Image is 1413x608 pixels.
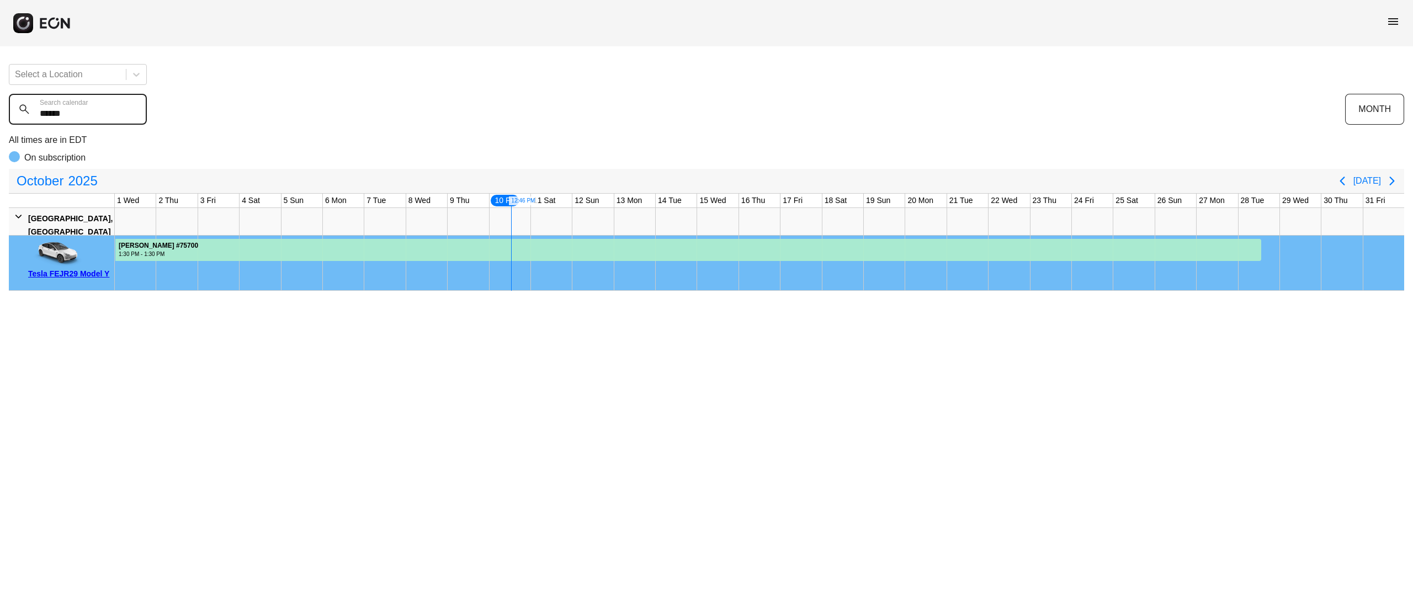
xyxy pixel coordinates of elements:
div: 19 Sun [864,194,893,207]
button: Previous page [1331,170,1353,192]
div: 4 Sat [240,194,262,207]
p: On subscription [24,151,86,164]
div: 11 Sat [531,194,557,207]
button: MONTH [1345,94,1404,125]
div: 24 Fri [1072,194,1096,207]
div: 3 Fri [198,194,218,207]
div: 27 Mon [1197,194,1227,207]
div: 13 Mon [614,194,645,207]
div: 28 Tue [1239,194,1267,207]
div: 7 Tue [364,194,388,207]
div: 2 Thu [156,194,180,207]
div: 1 Wed [115,194,141,207]
div: 12 Sun [572,194,601,207]
div: 21 Tue [947,194,975,207]
div: 16 Thu [739,194,767,207]
div: Rented for 30 days by David Park Current status is rental [115,236,1262,261]
label: Search calendar [40,98,88,107]
div: 18 Sat [822,194,849,207]
div: [PERSON_NAME] #75700 [119,242,198,250]
button: [DATE] [1353,171,1381,191]
div: 23 Thu [1030,194,1059,207]
div: 8 Wed [406,194,433,207]
div: 5 Sun [281,194,306,207]
div: 25 Sat [1113,194,1140,207]
button: Next page [1381,170,1403,192]
div: [GEOGRAPHIC_DATA], [GEOGRAPHIC_DATA] [28,212,113,238]
span: 2025 [66,170,99,192]
div: 14 Tue [656,194,684,207]
span: menu [1387,15,1400,28]
button: October2025 [10,170,104,192]
div: 22 Wed [989,194,1019,207]
img: car [28,239,83,267]
span: October [14,170,66,192]
div: 15 Wed [697,194,728,207]
div: 20 Mon [905,194,936,207]
div: 1:30 PM - 1:30 PM [119,250,198,258]
div: 10 Fri [490,194,520,207]
div: 17 Fri [780,194,805,207]
div: 6 Mon [323,194,349,207]
div: 29 Wed [1280,194,1311,207]
p: All times are in EDT [9,134,1404,147]
div: 9 Thu [448,194,472,207]
div: 30 Thu [1321,194,1350,207]
div: 31 Fri [1363,194,1388,207]
div: Tesla FEJR29 Model Y [28,267,110,280]
div: 26 Sun [1155,194,1184,207]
